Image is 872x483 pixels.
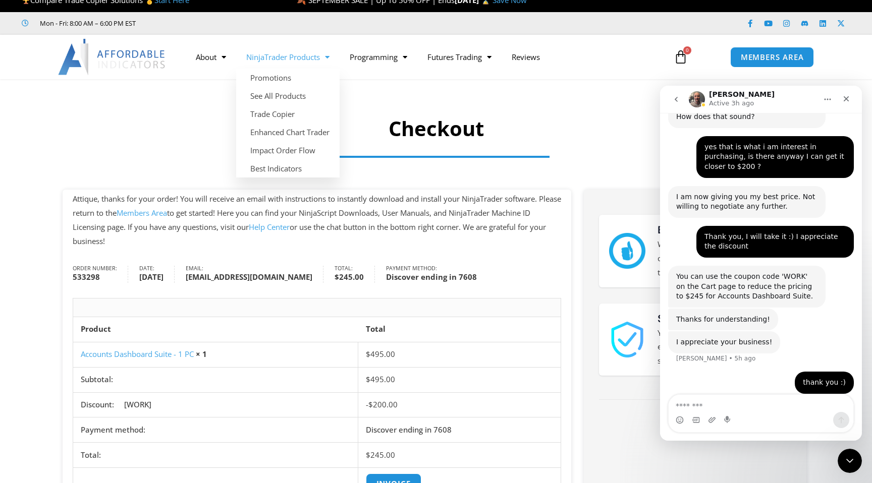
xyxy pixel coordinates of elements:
[609,322,645,357] img: 1000913 | Affordable Indicators – NinjaTrader
[609,233,645,269] img: mark thumbs good 43913 | Affordable Indicators – NinjaTrader
[73,266,128,282] li: Order number:
[37,17,136,29] span: Mon - Fri: 8:00 AM – 6:00 PM EST
[386,271,477,283] strong: Discover ending in 7608
[102,114,771,143] h1: Checkout
[236,87,340,105] a: See All Products
[196,349,207,359] strong: × 1
[186,271,312,283] strong: [EMAIL_ADDRESS][DOMAIN_NAME]
[73,417,358,442] th: Payment method:
[236,141,340,159] a: Impact Order Flow
[366,349,370,359] span: $
[73,192,561,248] p: Attique, thanks for your order! You will receive an email with instructions to instantly download...
[236,69,340,87] a: Promotions
[386,266,487,282] li: Payment method:
[658,311,782,326] h3: Secure Checkout
[358,317,561,342] th: Total
[658,237,782,280] p: We have a strong foundation with over 12 years of experience serving thousands of NinjaTrader users.
[741,53,804,61] span: MEMBERS AREA
[139,266,175,282] li: Date:
[366,374,395,384] span: 495.00
[73,367,358,392] th: Subtotal:
[58,39,167,75] img: LogoAI | Affordable Indicators – NinjaTrader
[368,399,373,409] span: $
[730,47,814,68] a: MEMBERS AREA
[366,450,395,460] span: 245.00
[658,326,782,369] p: Your purchase is fully protected, ensuring your payment details stay safe and secure.
[73,442,358,467] th: Total:
[139,271,163,283] strong: [DATE]
[683,46,691,54] span: 0
[660,86,862,441] iframe: Intercom live chat
[236,105,340,123] a: Trade Copier
[236,45,340,69] a: NinjaTrader Products
[366,349,395,359] bdi: 495.00
[73,317,358,342] th: Product
[186,266,323,282] li: Email:
[73,271,117,283] strong: 533298
[117,208,167,218] a: Members Area
[236,69,340,177] ul: NinjaTrader Products
[366,450,370,460] span: $
[502,45,550,69] a: Reviews
[249,222,290,232] a: Help Center
[366,399,368,409] span: -
[73,392,358,417] th: Discount: [WORK]
[838,449,862,473] iframe: Intercom live chat
[340,45,417,69] a: Programming
[81,349,194,359] a: Accounts Dashboard Suite - 1 PC
[658,222,782,237] h3: Buy With Confidence
[186,45,236,69] a: About
[366,374,370,384] span: $
[659,42,703,72] a: 0
[335,272,364,282] bdi: 245.00
[368,399,398,409] span: 200.00
[335,266,375,282] li: Total:
[236,123,340,141] a: Enhanced Chart Trader
[417,45,502,69] a: Futures Trading
[236,159,340,177] a: Best Indicators
[358,417,561,442] td: Discover ending in 7608
[335,272,339,282] span: $
[186,45,662,69] nav: Menu
[150,18,301,28] iframe: Customer reviews powered by Trustpilot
